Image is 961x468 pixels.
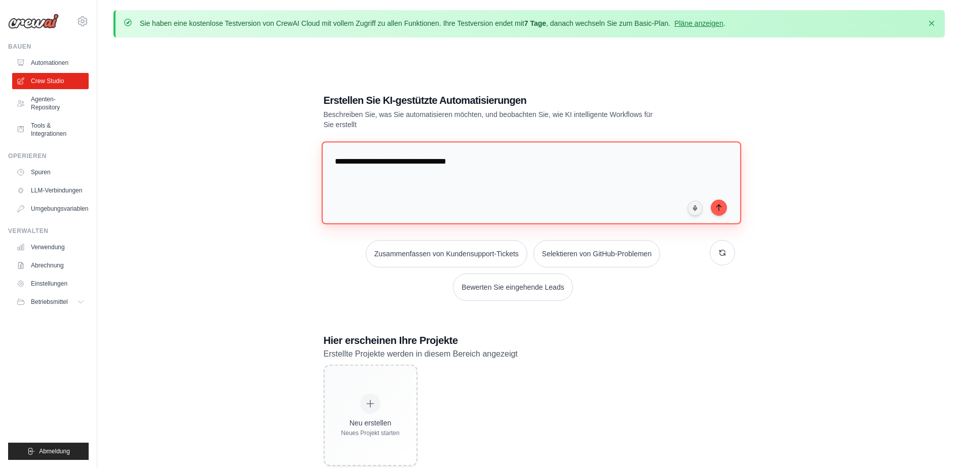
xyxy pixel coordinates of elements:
[341,429,399,437] div: Neues Projekt starten
[31,95,85,111] font: Agenten-Repository
[12,182,89,199] a: LLM-Verbindungen
[12,91,89,115] a: Agenten-Repository
[31,59,68,67] font: Automationen
[12,55,89,71] a: Automationen
[524,19,546,27] strong: 7 Tage
[453,274,572,301] button: Bewerten Sie eingehende Leads
[12,201,89,217] a: Umgebungsvariablen
[710,240,735,265] button: Get new suggestions
[324,93,664,107] h1: Erstellen Sie KI-gestützte Automatisierungen
[31,122,85,138] font: Tools & Integrationen
[324,109,664,130] p: Beschreiben Sie, was Sie automatisieren möchten, und beobachten Sie, wie KI intelligente Workflow...
[674,19,723,27] a: Pläne anzeigen
[12,239,89,255] a: Verwendung
[31,205,88,213] font: Umgebungsvariablen
[31,168,51,176] font: Spuren
[341,418,399,428] div: Neu erstellen
[140,19,725,27] font: Sie haben eine kostenlose Testversion von CrewAI Cloud mit vollem Zugriff zu allen Funktionen. Ih...
[31,77,64,85] font: Crew Studio
[366,240,527,267] button: Zusammenfassen von Kundensupport-Tickets
[12,118,89,142] a: Tools & Integrationen
[31,186,82,194] font: LLM-Verbindungen
[12,257,89,274] a: Abrechnung
[31,280,67,288] font: Einstellungen
[39,447,70,455] span: Abmeldung
[324,333,735,347] h3: Hier erscheinen Ihre Projekte
[12,73,89,89] a: Crew Studio
[8,14,59,29] img: Logo
[8,227,89,235] div: Verwalten
[8,43,89,51] div: Bauen
[12,276,89,292] a: Einstellungen
[31,298,68,306] span: Betriebsmittel
[12,294,89,310] button: Betriebsmittel
[324,347,735,361] p: Erstellte Projekte werden in diesem Bereich angezeigt
[31,261,64,269] font: Abrechnung
[687,201,703,216] button: Click to speak your automation idea
[533,240,660,267] button: Selektieren von GitHub-Problemen
[8,152,89,160] div: Operieren
[8,443,89,460] button: Abmeldung
[31,243,65,251] font: Verwendung
[12,164,89,180] a: Spuren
